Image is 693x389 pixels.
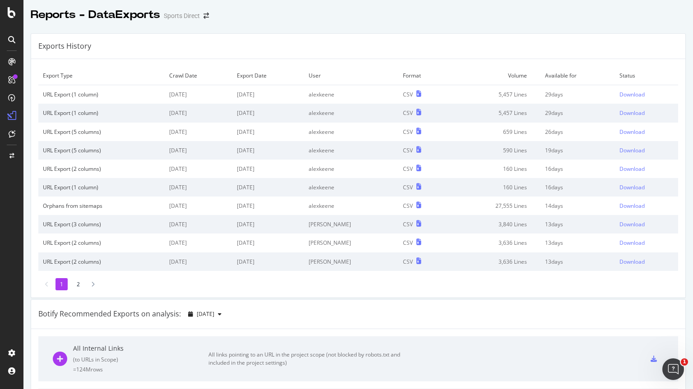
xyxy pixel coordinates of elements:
div: URL Export (1 column) [43,183,160,191]
div: CSV [403,239,413,247]
td: 29 days [541,85,615,104]
div: URL Export (1 column) [43,91,160,98]
td: 29 days [541,104,615,122]
div: Orphans from sitemaps [43,202,160,210]
td: Export Type [38,66,165,85]
a: Download [619,165,674,173]
td: 5,457 Lines [449,85,540,104]
td: [DATE] [232,141,304,160]
a: Download [619,183,674,191]
td: alexkeene [304,85,399,104]
div: URL Export (5 columns) [43,128,160,136]
td: 13 days [541,252,615,271]
div: URL Export (1 column) [43,109,160,117]
td: [PERSON_NAME] [304,215,399,233]
td: [DATE] [165,141,233,160]
td: [DATE] [232,233,304,252]
div: URL Export (5 columns) [43,146,160,154]
iframe: Intercom live chat [662,358,684,380]
div: arrow-right-arrow-left [203,13,209,19]
td: alexkeene [304,178,399,197]
td: [DATE] [165,215,233,233]
td: alexkeene [304,104,399,122]
div: CSV [403,91,413,98]
td: [DATE] [232,160,304,178]
a: Download [619,220,674,228]
td: alexkeene [304,197,399,215]
td: [PERSON_NAME] [304,233,399,252]
td: [DATE] [232,123,304,141]
div: Reports - DataExports [31,7,160,23]
td: 26 days [541,123,615,141]
div: Download [619,183,645,191]
td: [PERSON_NAME] [304,252,399,271]
td: Format [398,66,449,85]
td: 3,636 Lines [449,233,540,252]
td: [DATE] [232,104,304,122]
td: [DATE] [165,104,233,122]
div: CSV [403,109,413,117]
span: 2025 Sep. 28th [197,310,214,318]
a: Download [619,202,674,210]
td: [DATE] [165,252,233,271]
td: 659 Lines [449,123,540,141]
td: [DATE] [165,197,233,215]
td: 160 Lines [449,160,540,178]
div: All links pointing to an URL in the project scope (not blocked by robots.txt and included in the ... [208,351,411,367]
td: 16 days [541,160,615,178]
div: ( to URLs in Scope ) [73,356,208,363]
td: 3,636 Lines [449,252,540,271]
td: [DATE] [232,178,304,197]
div: Exports History [38,41,91,51]
div: Download [619,258,645,265]
li: 2 [72,278,84,290]
div: Download [619,165,645,173]
div: URL Export (3 columns) [43,220,160,228]
td: 3,840 Lines [449,215,540,233]
div: Download [619,239,645,247]
td: [DATE] [232,252,304,271]
td: [DATE] [165,233,233,252]
div: Download [619,202,645,210]
td: Status [615,66,678,85]
td: Volume [449,66,540,85]
div: CSV [403,202,413,210]
div: Download [619,146,645,154]
td: [DATE] [165,178,233,197]
td: 160 Lines [449,178,540,197]
td: Export Date [232,66,304,85]
a: Download [619,109,674,117]
div: URL Export (2 columns) [43,239,160,247]
td: 5,457 Lines [449,104,540,122]
td: Available for [541,66,615,85]
td: [DATE] [232,85,304,104]
a: Download [619,146,674,154]
td: Crawl Date [165,66,233,85]
div: CSV [403,146,413,154]
div: CSV [403,220,413,228]
div: CSV [403,128,413,136]
div: = 124M rows [73,366,208,373]
div: CSV [403,183,413,191]
div: URL Export (2 columns) [43,258,160,265]
a: Download [619,258,674,265]
td: 16 days [541,178,615,197]
td: 590 Lines [449,141,540,160]
div: Botify Recommended Exports on analysis: [38,309,181,319]
td: alexkeene [304,123,399,141]
div: csv-export [651,356,657,362]
td: 13 days [541,233,615,252]
div: Download [619,220,645,228]
div: Download [619,109,645,117]
div: Download [619,91,645,98]
div: CSV [403,258,413,265]
td: alexkeene [304,160,399,178]
td: 19 days [541,141,615,160]
td: alexkeene [304,141,399,160]
td: [DATE] [165,160,233,178]
span: 1 [681,358,688,366]
td: [DATE] [165,123,233,141]
a: Download [619,91,674,98]
div: Sports Direct [164,11,200,20]
td: User [304,66,399,85]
